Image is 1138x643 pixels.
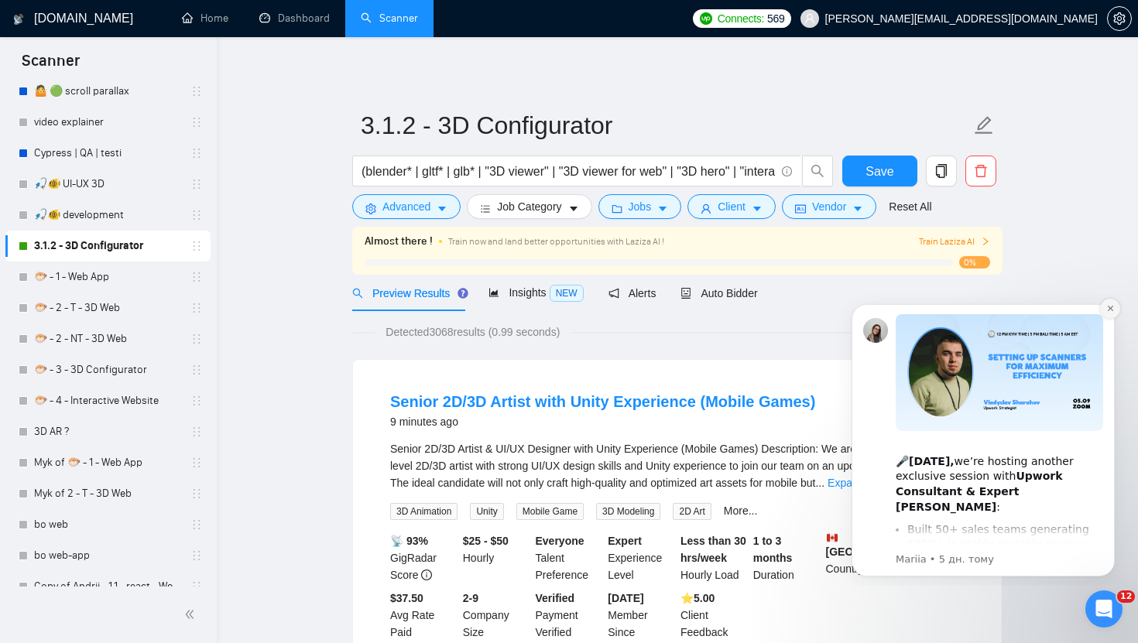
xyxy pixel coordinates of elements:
span: caret-down [568,203,579,214]
span: 3D Animation [390,503,458,520]
input: Search Freelance Jobs... [362,162,775,181]
span: holder [190,333,203,345]
iframe: Intercom live chat [1085,590,1123,628]
span: folder [612,203,622,214]
b: 📡 93% [390,535,428,547]
div: Client Feedback [677,590,750,641]
a: homeHome [182,12,228,25]
a: Copy of Andrii - 1.1 - react - Web App [34,571,181,602]
div: Hourly [460,532,533,583]
div: Hourly Load [677,532,750,583]
a: video explainer [34,107,181,138]
a: Myk of 🐡 - 1 - Web App [34,447,181,478]
div: Country [823,532,896,583]
div: Payment Verified [533,590,605,641]
span: Save [865,162,893,181]
a: Senior 2D/3D Artist with Unity Experience (Mobile Games) [390,393,815,410]
a: 🎣🐠 UI-UX 3D [34,169,181,200]
a: bo web [34,509,181,540]
button: Train Laziza AI [919,234,990,249]
a: 3.1.2 - 3D Configurator [34,231,181,262]
span: holder [190,147,203,159]
button: copy [926,156,957,186]
button: search [802,156,833,186]
span: robot [680,288,691,299]
span: user [804,13,815,24]
button: setting [1107,6,1132,31]
div: GigRadar Score [387,532,460,583]
img: 🇨🇦 [827,532,838,543]
span: copy [927,164,956,178]
span: search [803,164,832,178]
span: caret-down [752,203,763,214]
a: 🤷 🟢 scroll parallax [34,76,181,107]
a: bo web-app [34,540,181,571]
span: Preview Results [352,287,464,299]
iframe: Intercom notifications повідомлення [828,290,1138,586]
span: setting [1108,12,1131,25]
span: notification [608,288,619,299]
a: 🐡 - 3 - 3D Configurator [34,354,181,385]
a: setting [1107,12,1132,25]
span: holder [190,116,203,128]
b: Verified [536,592,575,604]
span: bars [480,203,491,214]
button: Save [842,156,917,186]
span: holder [190,302,203,314]
a: More... [724,504,758,517]
span: 0% [959,256,990,268]
span: ... [815,477,824,489]
span: Job Category [497,198,561,215]
a: 3D AR ? [34,416,181,447]
button: barsJob Categorycaret-down [467,194,591,219]
span: Insights [488,286,583,299]
span: caret-down [437,203,447,214]
span: holder [190,487,203,500]
button: userClientcaret-down [687,194,776,219]
img: upwork-logo.png [700,12,712,25]
button: idcardVendorcaret-down [782,194,876,219]
b: Less than 30 hrs/week [680,535,746,564]
span: Auto Bidder [680,287,757,299]
span: idcard [795,203,806,214]
div: Avg Rate Paid [387,590,460,641]
b: ⭐️ 5.00 [680,592,715,604]
a: 🐡 - 2 - T - 3D Web [34,292,181,323]
span: info-circle [782,166,792,176]
span: holder [190,364,203,376]
span: setting [365,203,376,214]
span: holder [190,395,203,407]
span: Client [718,198,746,215]
span: holder [190,271,203,283]
span: 569 [767,10,784,27]
span: Unity [470,503,503,520]
span: search [352,288,363,299]
span: holder [190,178,203,190]
span: holder [190,240,203,252]
b: Expert [608,535,642,547]
span: Alerts [608,287,656,299]
span: 12 [1117,590,1135,603]
span: double-left [184,607,200,622]
div: Company Size [460,590,533,641]
div: Duration [750,532,823,583]
span: user [701,203,711,214]
span: caret-down [852,203,863,214]
a: 🐡 - 4 - Interactive Website [34,385,181,416]
a: Cypress | QA | testi [34,138,181,169]
img: logo [13,7,24,32]
b: 2-9 [463,592,478,604]
b: Everyone [536,535,584,547]
span: holder [190,580,203,593]
span: edit [974,115,994,135]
